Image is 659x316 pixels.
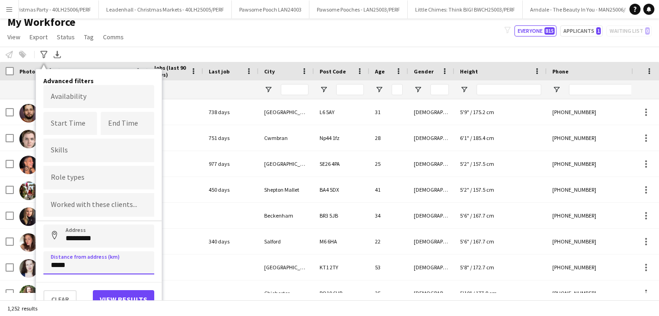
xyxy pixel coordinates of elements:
[19,130,38,148] img: Aaron May
[148,125,203,151] div: 0
[57,33,75,41] span: Status
[19,156,38,174] img: Aazar Sayyah-Sina
[153,64,187,78] span: Jobs (last 90 days)
[552,85,561,94] button: Open Filter Menu
[314,151,369,176] div: SE26 4PA
[19,285,38,304] img: Adam Lovell
[52,49,63,60] app-action-btn: Export XLSX
[454,125,547,151] div: 6'1" / 185.4 cm
[454,255,547,280] div: 5'8" / 172.7 cm
[203,99,259,125] div: 738 days
[259,177,314,202] div: Shepton Mallet
[375,85,383,94] button: Open Filter Menu
[7,33,20,41] span: View
[314,125,369,151] div: Np44 1fz
[4,31,24,43] a: View
[320,85,328,94] button: Open Filter Menu
[314,280,369,306] div: PO19 6UR
[392,84,403,95] input: Age Filter Input
[369,177,408,202] div: 41
[454,177,547,202] div: 5'2" / 157.5 cm
[203,229,259,254] div: 340 days
[203,125,259,151] div: 751 days
[259,203,314,228] div: Beckenham
[51,201,147,209] input: Type to search clients...
[148,229,203,254] div: 0
[259,280,314,306] div: Chichester
[430,84,449,95] input: Gender Filter Input
[414,68,434,75] span: Gender
[93,290,154,309] button: View results
[369,280,408,306] div: 25
[264,68,275,75] span: City
[560,25,603,36] button: Applicants1
[454,151,547,176] div: 5'2" / 157.5 cm
[369,151,408,176] div: 25
[19,259,38,278] img: Abigail Rhodes
[232,0,309,18] button: Pawsome Pooch LAN24003
[148,151,203,176] div: 0
[514,25,556,36] button: Everyone815
[51,146,147,154] input: Type to search skills...
[369,229,408,254] div: 22
[454,280,547,306] div: 5'10" / 177.8 cm
[552,68,568,75] span: Phone
[408,255,454,280] div: [DEMOGRAPHIC_DATA]
[314,203,369,228] div: BR3 5JB
[369,255,408,280] div: 53
[281,84,308,95] input: City Filter Input
[336,84,364,95] input: Post Code Filter Input
[148,203,203,228] div: 0
[259,229,314,254] div: Salford
[19,68,35,75] span: Photo
[66,68,91,75] span: Full Name
[454,203,547,228] div: 5'6" / 167.7 cm
[148,255,203,280] div: 0
[408,99,454,125] div: [DEMOGRAPHIC_DATA]
[369,203,408,228] div: 34
[460,85,468,94] button: Open Filter Menu
[408,177,454,202] div: [DEMOGRAPHIC_DATA]
[30,33,48,41] span: Export
[408,229,454,254] div: [DEMOGRAPHIC_DATA]
[596,27,601,35] span: 1
[148,99,203,125] div: 0
[408,125,454,151] div: [DEMOGRAPHIC_DATA]
[103,33,124,41] span: Comms
[99,31,127,43] a: Comms
[320,68,346,75] span: Post Code
[259,125,314,151] div: Cwmbran
[7,15,75,29] span: My Workforce
[544,27,555,35] span: 815
[148,280,203,306] div: 0
[259,255,314,280] div: [GEOGRAPHIC_DATA]
[19,233,38,252] img: Abi Swingler
[203,177,259,202] div: 450 days
[80,31,97,43] a: Tag
[19,182,38,200] img: Abby Forknall
[43,290,77,309] button: Clear
[51,174,147,182] input: Type to search role types...
[369,99,408,125] div: 31
[264,85,272,94] button: Open Filter Menu
[38,49,49,60] app-action-btn: Advanced filters
[454,229,547,254] div: 5'6" / 167.7 cm
[19,207,38,226] img: Abby Wain
[84,33,94,41] span: Tag
[408,280,454,306] div: [DEMOGRAPHIC_DATA]
[314,229,369,254] div: M6 6HA
[53,31,79,43] a: Status
[523,0,644,18] button: Arndale - The Beauty In You - MAN25006/PERF
[454,99,547,125] div: 5'9" / 175.2 cm
[99,0,232,18] button: Leadenhall - Christmas Markets - 40LH25005/PERF
[414,85,422,94] button: Open Filter Menu
[19,104,38,122] img: Aaron Kehoe
[477,84,541,95] input: Height Filter Input
[203,151,259,176] div: 977 days
[259,99,314,125] div: [GEOGRAPHIC_DATA]
[375,68,385,75] span: Age
[26,31,51,43] a: Export
[408,151,454,176] div: [DEMOGRAPHIC_DATA]
[369,125,408,151] div: 28
[209,68,230,75] span: Last job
